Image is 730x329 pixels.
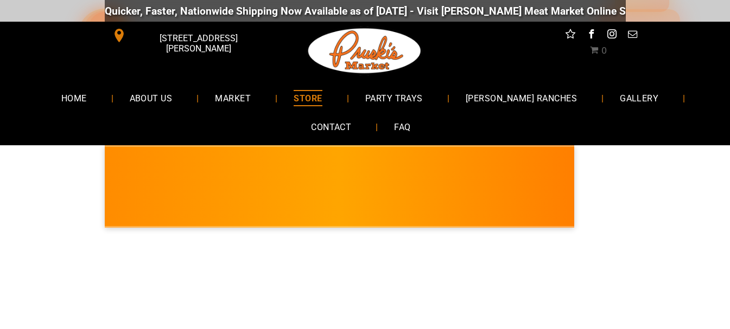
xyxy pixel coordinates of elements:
a: instagram [605,27,619,44]
a: PARTY TRAYS [349,83,439,112]
a: [STREET_ADDRESS][PERSON_NAME] [105,27,271,44]
span: [STREET_ADDRESS][PERSON_NAME] [128,28,268,59]
a: MARKET [199,83,267,112]
a: STORE [277,83,338,112]
a: GALLERY [604,83,675,112]
a: email [625,27,639,44]
a: CONTACT [295,113,367,141]
a: HOME [45,83,103,112]
span: 0 [601,46,607,56]
img: Pruski-s+Market+HQ+Logo2-1920w.png [306,22,423,80]
a: ABOUT US [113,83,189,112]
a: Social network [563,27,577,44]
a: facebook [584,27,598,44]
a: [PERSON_NAME] RANCHES [449,83,593,112]
a: FAQ [378,113,427,141]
